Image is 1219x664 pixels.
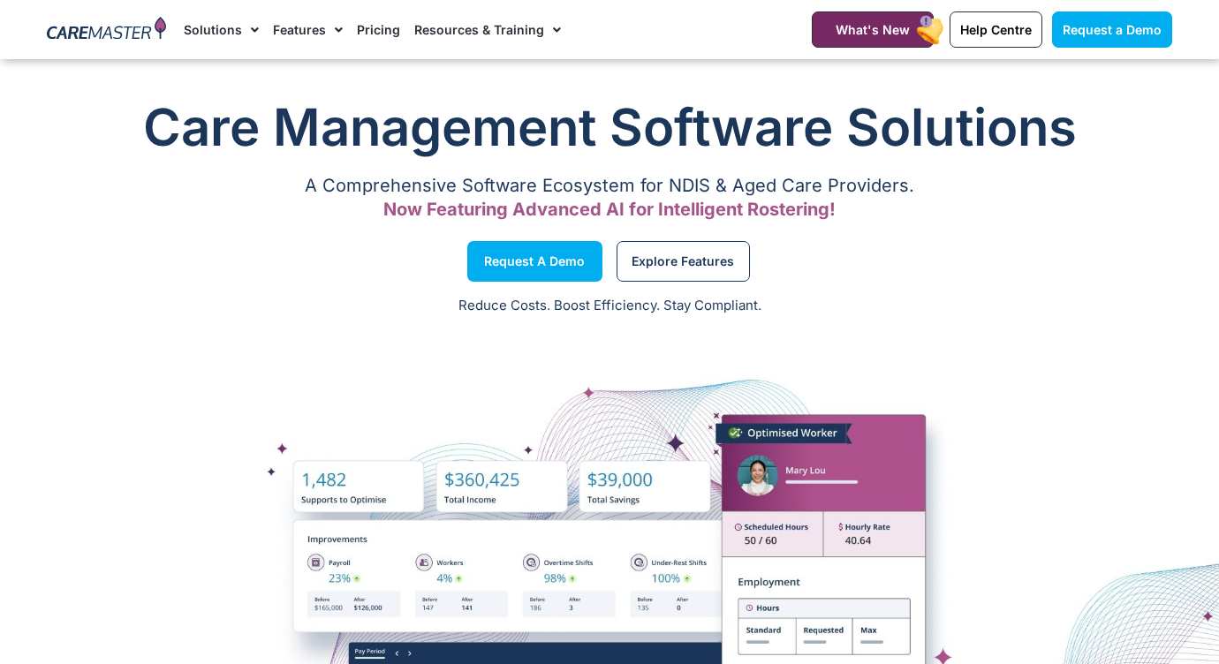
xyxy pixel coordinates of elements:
a: Request a Demo [1052,11,1172,48]
p: Reduce Costs. Boost Efficiency. Stay Compliant. [11,296,1208,316]
span: Request a Demo [484,257,585,266]
a: Help Centre [950,11,1042,48]
p: A Comprehensive Software Ecosystem for NDIS & Aged Care Providers. [47,180,1172,192]
span: Help Centre [960,22,1032,37]
span: Explore Features [632,257,734,266]
span: Request a Demo [1063,22,1162,37]
span: What's New [836,22,910,37]
a: Request a Demo [467,241,602,282]
a: Explore Features [617,241,750,282]
h1: Care Management Software Solutions [47,92,1172,162]
a: What's New [812,11,934,48]
span: Now Featuring Advanced AI for Intelligent Rostering! [383,199,836,220]
img: CareMaster Logo [47,17,166,43]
